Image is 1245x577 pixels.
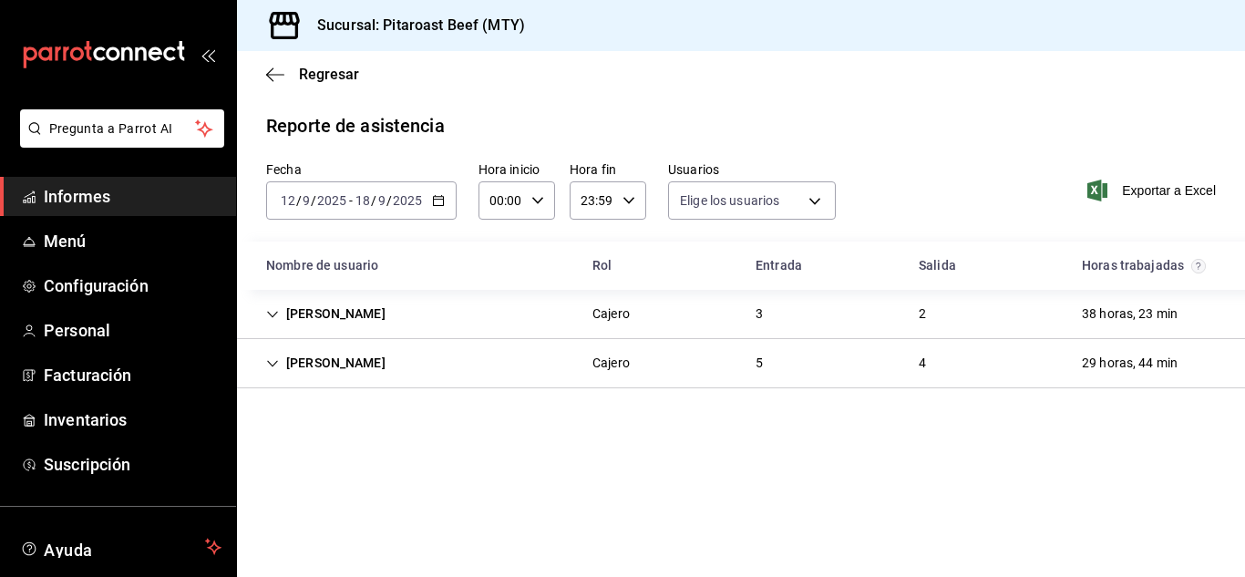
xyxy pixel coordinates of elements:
[266,258,378,273] font: Nombre de usuario
[266,66,359,83] button: Regresar
[280,193,296,208] input: --
[578,297,644,331] div: Cell
[1082,258,1184,273] font: Horas trabajadas
[741,249,904,283] div: Celda de cabeza
[904,249,1067,283] div: Celda de cabeza
[266,115,445,137] font: Reporte de asistencia
[680,193,779,208] font: Elige los usuarios
[237,290,1245,339] div: Row
[741,346,777,380] div: Cell
[316,193,347,208] input: ----
[44,366,131,385] font: Facturación
[299,66,359,83] font: Regresar
[13,132,224,151] a: Pregunta a Parrot AI
[392,193,423,208] input: ----
[578,346,644,380] div: Cell
[49,121,173,136] font: Pregunta a Parrot AI
[237,242,1245,290] div: Cabeza
[44,455,130,474] font: Suscripción
[1191,259,1206,273] svg: El total de horas trabajadas por usuario es el resultado de la suma redondeada del registro de ho...
[592,258,612,273] font: Rol
[252,346,400,380] div: Cell
[578,249,741,283] div: Celda de cabeza
[44,276,149,295] font: Configuración
[302,193,311,208] input: --
[386,193,392,208] font: /
[237,339,1245,388] div: Row
[756,258,802,273] font: Entrada
[201,47,215,62] button: abrir_cajón_menú
[296,193,302,208] font: /
[317,16,525,34] font: Sucursal: Pitaroast Beef (MTY)
[592,354,630,373] div: Cajero
[371,193,376,208] font: /
[1067,297,1192,331] div: Cell
[20,109,224,148] button: Pregunta a Parrot AI
[252,297,400,331] div: Cell
[1067,346,1192,380] div: Cell
[252,249,578,283] div: Celda de cabeza
[44,187,110,206] font: Informes
[266,162,302,177] font: Fecha
[570,162,616,177] font: Hora fin
[237,242,1245,388] div: Recipiente
[1091,180,1216,201] button: Exportar a Excel
[1067,249,1230,283] div: Celda de cabeza
[741,297,777,331] div: Cell
[1122,183,1216,198] font: Exportar a Excel
[349,193,353,208] font: -
[44,321,110,340] font: Personal
[44,232,87,251] font: Menú
[44,541,93,560] font: Ayuda
[592,304,630,324] div: Cajero
[478,162,540,177] font: Hora inicio
[904,297,941,331] div: Cell
[355,193,371,208] input: --
[904,346,941,380] div: Cell
[668,162,719,177] font: Usuarios
[919,258,956,273] font: Salida
[44,410,127,429] font: Inventarios
[311,193,316,208] font: /
[377,193,386,208] input: --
